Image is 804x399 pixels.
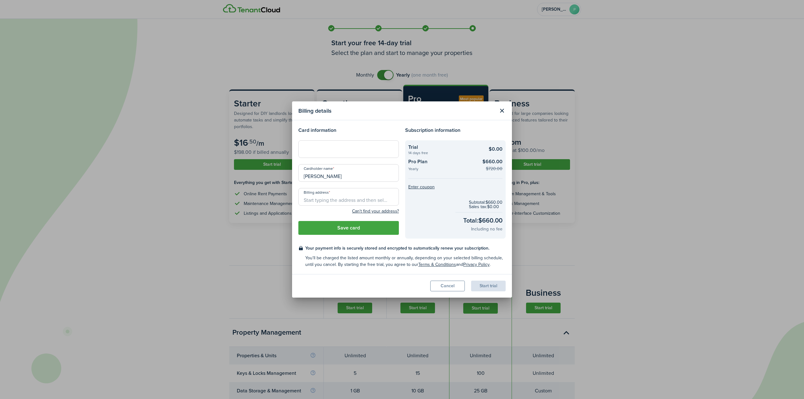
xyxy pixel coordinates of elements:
[430,281,465,291] button: Cancel
[408,143,479,151] checkout-summary-item-title: Trial
[298,188,399,206] input: Start typing the address and then select from the dropdown
[463,216,503,225] checkout-total-main: Total: $660.00
[497,105,507,116] button: Close modal
[305,245,506,251] checkout-terms-main: Your payment info is securely stored and encrypted to automatically renew your subscription.
[352,208,399,214] button: Can't find your address?
[298,127,399,134] h4: Card information
[469,205,503,209] checkout-subtotal-item: Sales tax: $0.00
[486,165,503,172] checkout-summary-item-old-price: $720.00
[405,127,506,134] h4: Subscription information
[305,255,506,268] checkout-terms-secondary: You'll be charged the listed amount monthly or annually, depending on your selected billing sched...
[408,151,479,155] checkout-summary-item-description: 14 days free
[471,226,503,232] checkout-total-secondary: Including no fee
[302,146,395,152] iframe: Secure card payment input frame
[482,158,503,165] checkout-summary-item-main-price: $660.00
[469,200,503,205] checkout-subtotal-item: Subtotal: $660.00
[489,145,503,153] checkout-summary-item-main-price: $0.00
[408,167,479,172] checkout-summary-item-description: Yearly
[418,261,456,268] a: Terms & Conditions
[408,185,435,189] button: Enter coupon
[298,221,399,235] button: Save card
[408,158,479,167] checkout-summary-item-title: Pro Plan
[463,261,490,268] a: Privacy Policy
[298,105,495,117] modal-title: Billing details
